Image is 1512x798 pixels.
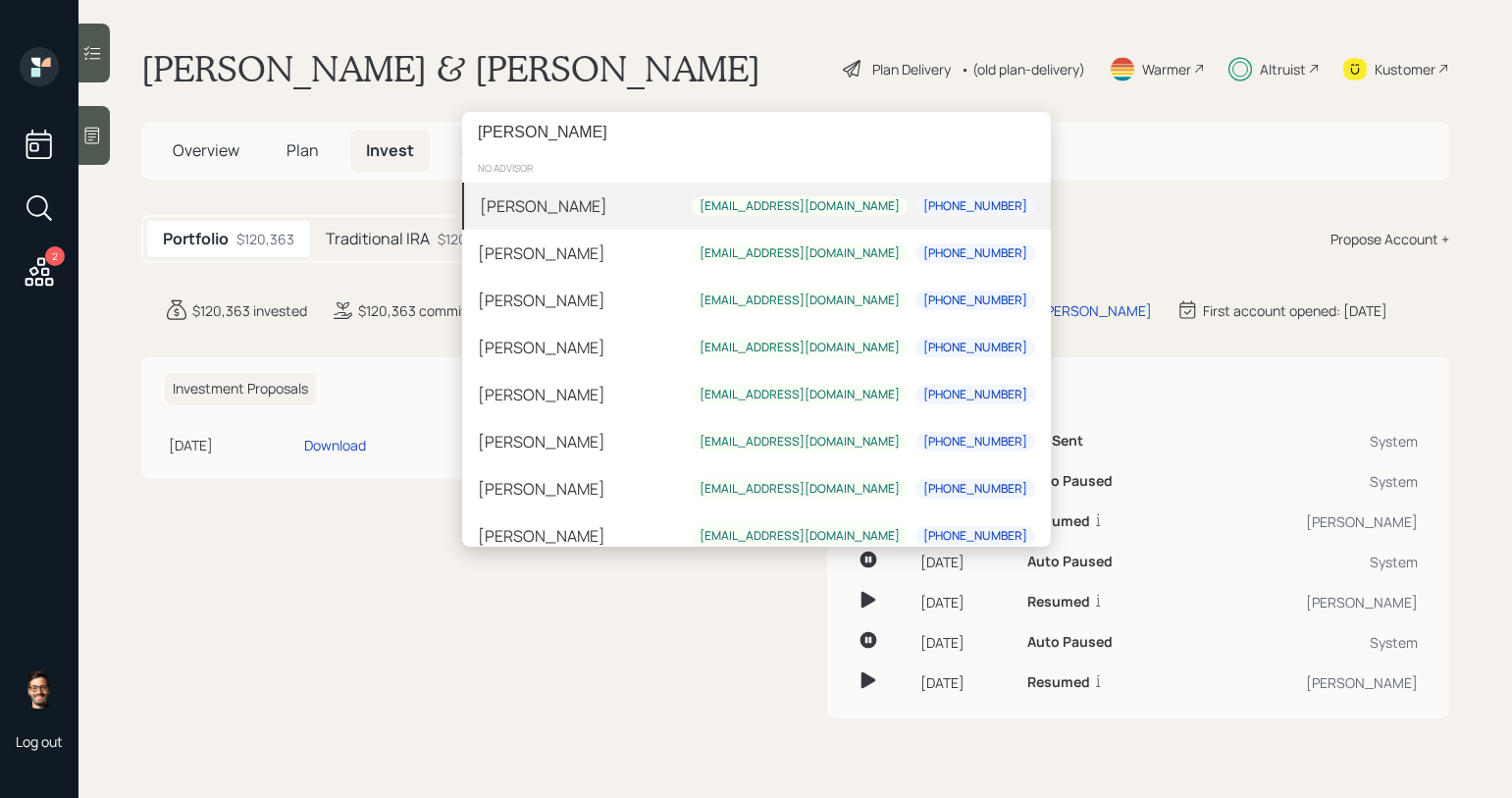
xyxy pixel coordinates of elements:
[478,477,605,501] div: [PERSON_NAME]
[923,527,1027,544] div: [PHONE_NUMBER]
[700,480,900,497] div: [EMAIL_ADDRESS][DOMAIN_NAME]
[478,241,605,265] div: [PERSON_NAME]
[478,524,605,548] div: [PERSON_NAME]
[700,197,900,214] div: [EMAIL_ADDRESS][DOMAIN_NAME]
[478,289,605,312] div: [PERSON_NAME]
[923,433,1027,450] div: [PHONE_NUMBER]
[478,336,605,359] div: [PERSON_NAME]
[462,153,1051,183] div: no advisor
[923,339,1027,355] div: [PHONE_NUMBER]
[923,386,1027,402] div: [PHONE_NUMBER]
[478,430,605,453] div: [PERSON_NAME]
[700,433,900,450] div: [EMAIL_ADDRESS][DOMAIN_NAME]
[700,244,900,261] div: [EMAIL_ADDRESS][DOMAIN_NAME]
[923,197,1027,214] div: [PHONE_NUMBER]
[923,480,1027,497] div: [PHONE_NUMBER]
[700,292,900,308] div: [EMAIL_ADDRESS][DOMAIN_NAME]
[462,112,1051,153] input: Type a command or search…
[700,339,900,355] div: [EMAIL_ADDRESS][DOMAIN_NAME]
[923,292,1027,308] div: [PHONE_NUMBER]
[923,244,1027,261] div: [PHONE_NUMBER]
[478,383,605,406] div: [PERSON_NAME]
[700,386,900,402] div: [EMAIL_ADDRESS][DOMAIN_NAME]
[480,194,607,218] div: [PERSON_NAME]
[700,527,900,544] div: [EMAIL_ADDRESS][DOMAIN_NAME]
